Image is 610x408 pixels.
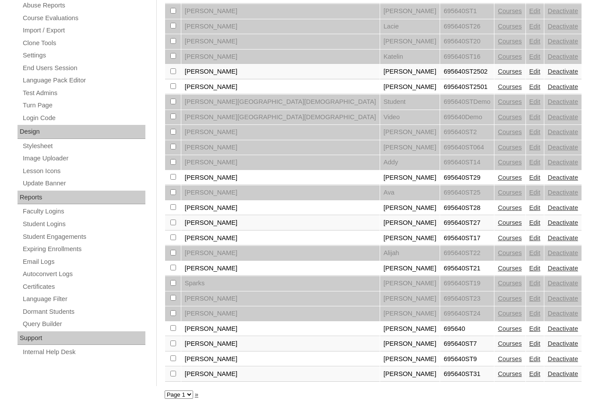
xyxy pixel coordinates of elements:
td: [PERSON_NAME] [380,34,440,49]
a: Course Evaluations [22,13,145,24]
td: 695640ST7 [440,337,494,351]
td: Addy [380,155,440,170]
td: 695640ST19 [440,276,494,291]
a: Edit [529,325,540,332]
a: Stylesheet [22,141,145,152]
a: Edit [529,265,540,272]
td: 695640ST9 [440,352,494,367]
a: » [195,391,198,398]
a: Deactivate [548,265,578,272]
a: Edit [529,189,540,196]
td: [PERSON_NAME] [181,337,380,351]
td: [PERSON_NAME] [380,337,440,351]
a: Deactivate [548,7,578,14]
a: Courses [498,325,522,332]
a: Courses [498,83,522,90]
div: Support [18,331,145,345]
a: Clone Tools [22,38,145,49]
a: Courses [498,310,522,317]
a: Edit [529,310,540,317]
a: Student Logins [22,219,145,230]
a: Deactivate [548,98,578,105]
a: Courses [498,340,522,347]
a: Deactivate [548,340,578,347]
a: Edit [529,204,540,211]
a: Query Builder [22,319,145,330]
td: Ava [380,185,440,200]
td: [PERSON_NAME] [181,140,380,155]
a: Courses [498,219,522,226]
a: Turn Page [22,100,145,111]
td: [PERSON_NAME] [181,231,380,246]
a: Edit [529,38,540,45]
a: Deactivate [548,38,578,45]
td: [PERSON_NAME] [181,201,380,216]
td: [PERSON_NAME] [380,367,440,382]
a: Deactivate [548,114,578,121]
div: Reports [18,191,145,205]
a: Deactivate [548,144,578,151]
a: Deactivate [548,234,578,241]
td: [PERSON_NAME] [380,140,440,155]
a: Deactivate [548,159,578,166]
a: Courses [498,23,522,30]
a: Deactivate [548,83,578,90]
a: Deactivate [548,280,578,287]
a: Certificates [22,281,145,292]
a: Edit [529,83,540,90]
td: 695640ST29 [440,170,494,185]
a: Courses [498,38,522,45]
td: Student [380,95,440,110]
a: Courses [498,7,522,14]
td: [PERSON_NAME] [380,306,440,321]
a: Edit [529,280,540,287]
a: Edit [529,295,540,302]
a: Email Logs [22,256,145,267]
a: Edit [529,53,540,60]
td: 695640ST2 [440,125,494,140]
a: Edit [529,114,540,121]
a: Student Engagements [22,231,145,242]
td: [PERSON_NAME] [181,34,380,49]
td: [PERSON_NAME] [380,322,440,337]
a: Courses [498,249,522,256]
a: Deactivate [548,295,578,302]
div: Design [18,125,145,139]
a: Test Admins [22,88,145,99]
td: 695640ST27 [440,216,494,231]
td: [PERSON_NAME] [380,80,440,95]
td: [PERSON_NAME] [181,19,380,34]
a: Deactivate [548,189,578,196]
a: End Users Session [22,63,145,74]
a: Edit [529,128,540,135]
a: Language Filter [22,294,145,305]
a: Courses [498,355,522,362]
a: Edit [529,249,540,256]
td: [PERSON_NAME] [380,231,440,246]
td: 695640ST24 [440,306,494,321]
a: Deactivate [548,219,578,226]
td: [PERSON_NAME] [380,170,440,185]
a: Language Pack Editor [22,75,145,86]
a: Courses [498,98,522,105]
td: Lacie [380,19,440,34]
a: Settings [22,50,145,61]
td: 695640STDemo [440,95,494,110]
a: Courses [498,189,522,196]
td: 695640ST25 [440,185,494,200]
td: 695640ST21 [440,261,494,276]
a: Deactivate [548,355,578,362]
td: 695640ST23 [440,291,494,306]
a: Deactivate [548,174,578,181]
td: 695640Demo [440,110,494,125]
a: Courses [498,114,522,121]
td: [PERSON_NAME] [380,276,440,291]
a: Update Banner [22,178,145,189]
td: [PERSON_NAME] [181,261,380,276]
a: Deactivate [548,128,578,135]
td: 695640ST1 [440,4,494,19]
td: [PERSON_NAME] [181,216,380,231]
a: Edit [529,234,540,241]
td: [PERSON_NAME] [181,170,380,185]
a: Edit [529,355,540,362]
